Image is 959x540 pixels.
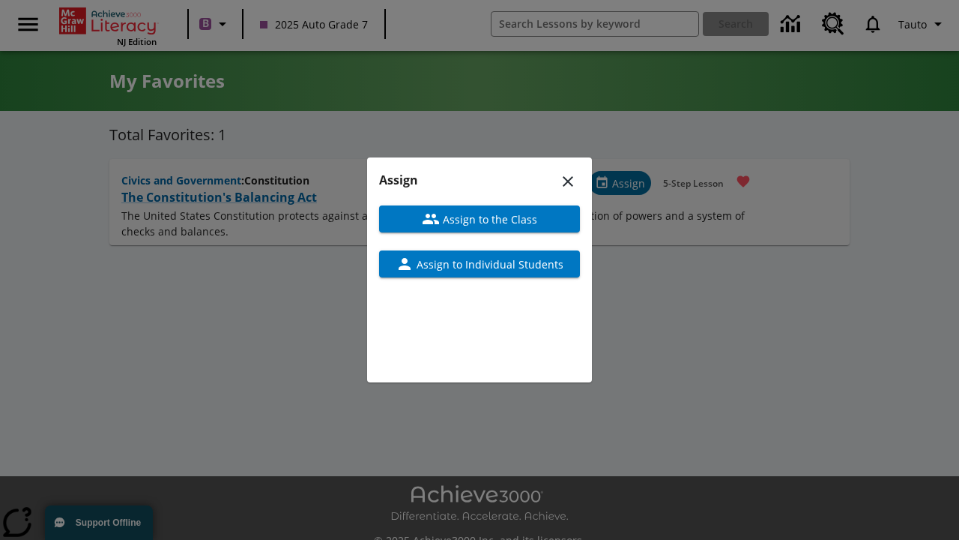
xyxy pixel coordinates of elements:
[440,211,537,227] span: Assign to the Class
[414,256,563,272] span: Assign to Individual Students
[379,205,580,232] button: Assign to the Class
[550,163,586,199] button: Close
[379,169,580,190] h6: Assign
[379,250,580,277] button: Assign to Individual Students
